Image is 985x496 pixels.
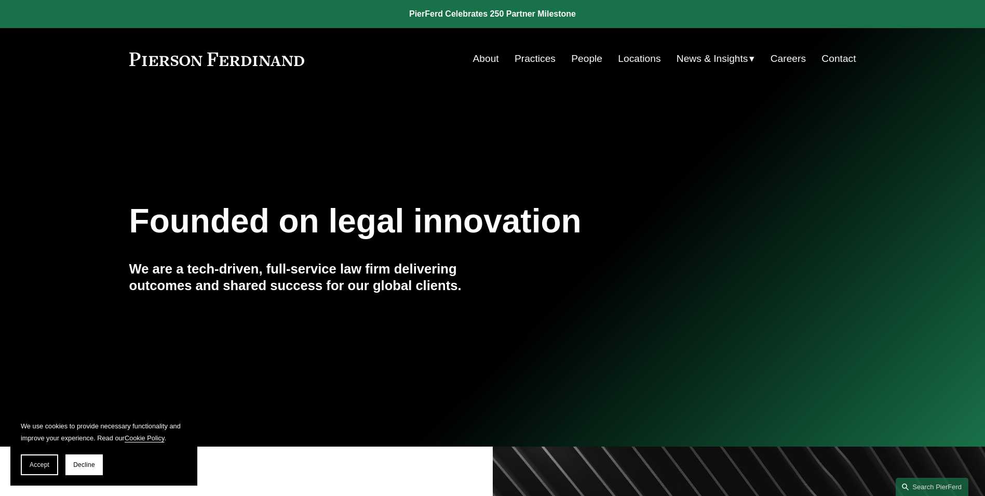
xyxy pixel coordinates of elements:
[618,49,660,69] a: Locations
[473,49,499,69] a: About
[677,50,748,68] span: News & Insights
[677,49,755,69] a: folder dropdown
[896,478,968,496] a: Search this site
[10,410,197,486] section: Cookie banner
[65,454,103,475] button: Decline
[129,202,735,240] h1: Founded on legal innovation
[21,454,58,475] button: Accept
[821,49,856,69] a: Contact
[125,434,165,442] a: Cookie Policy
[571,49,602,69] a: People
[21,420,187,444] p: We use cookies to provide necessary functionality and improve your experience. Read our .
[73,461,95,468] span: Decline
[771,49,806,69] a: Careers
[515,49,556,69] a: Practices
[30,461,49,468] span: Accept
[129,260,493,294] h4: We are a tech-driven, full-service law firm delivering outcomes and shared success for our global...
